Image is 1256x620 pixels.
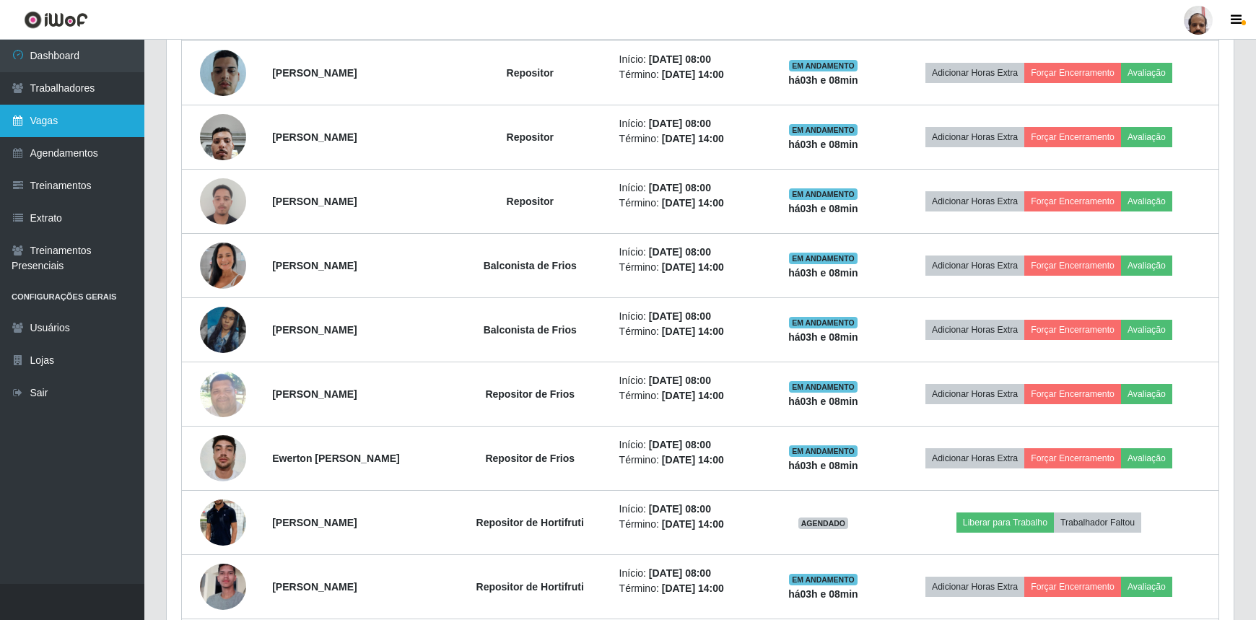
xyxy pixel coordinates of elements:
time: [DATE] 14:00 [662,133,724,144]
strong: há 03 h e 08 min [788,139,858,150]
li: Término: [619,196,759,211]
strong: há 03 h e 08 min [788,460,858,471]
button: Forçar Encerramento [1024,448,1121,468]
button: Forçar Encerramento [1024,577,1121,597]
time: [DATE] 08:00 [649,246,711,258]
strong: há 03 h e 08 min [788,203,858,214]
strong: há 03 h e 08 min [788,331,858,343]
strong: [PERSON_NAME] [272,260,357,271]
li: Início: [619,309,759,324]
button: Adicionar Horas Extra [925,127,1024,147]
strong: Repositor de Frios [485,388,575,400]
strong: Balconista de Frios [484,324,577,336]
strong: há 03 h e 08 min [788,74,858,86]
time: [DATE] 08:00 [649,503,711,515]
button: Avaliação [1121,63,1172,83]
li: Término: [619,260,759,275]
img: 1748980903748.jpeg [200,106,246,167]
strong: [PERSON_NAME] [272,324,357,336]
button: Avaliação [1121,127,1172,147]
span: EM ANDAMENTO [789,253,858,264]
li: Término: [619,131,759,147]
button: Avaliação [1121,577,1172,597]
span: EM ANDAMENTO [789,60,858,71]
time: [DATE] 14:00 [662,261,724,273]
time: [DATE] 08:00 [649,53,711,65]
strong: Repositor de Frios [485,453,575,464]
button: Adicionar Horas Extra [925,191,1024,211]
img: 1741968469890.jpeg [200,427,246,489]
img: 1748993831406.jpeg [200,289,246,371]
button: Avaliação [1121,191,1172,211]
button: Forçar Encerramento [1024,256,1121,276]
button: Forçar Encerramento [1024,384,1121,404]
button: Adicionar Horas Extra [925,63,1024,83]
time: [DATE] 08:00 [649,439,711,450]
strong: Balconista de Frios [484,260,577,271]
button: Forçar Encerramento [1024,191,1121,211]
button: Adicionar Horas Extra [925,577,1024,597]
strong: há 03 h e 08 min [788,267,858,279]
span: EM ANDAMENTO [789,317,858,328]
span: EM ANDAMENTO [789,188,858,200]
img: CoreUI Logo [24,11,88,29]
strong: há 03 h e 08 min [788,588,858,600]
li: Início: [619,180,759,196]
li: Início: [619,373,759,388]
img: 1743778813300.jpeg [200,224,246,307]
button: Avaliação [1121,384,1172,404]
span: EM ANDAMENTO [789,124,858,136]
strong: [PERSON_NAME] [272,517,357,528]
strong: [PERSON_NAME] [272,581,357,593]
button: Forçar Encerramento [1024,320,1121,340]
time: [DATE] 14:00 [662,518,724,530]
button: Trabalhador Faltou [1054,512,1141,533]
button: Forçar Encerramento [1024,127,1121,147]
button: Avaliação [1121,448,1172,468]
img: 1744377208057.jpeg [200,45,246,100]
li: Término: [619,388,759,403]
time: [DATE] 14:00 [662,454,724,466]
span: EM ANDAMENTO [789,574,858,585]
strong: Repositor de Hortifruti [476,581,584,593]
span: EM ANDAMENTO [789,445,858,457]
time: [DATE] 14:00 [662,326,724,337]
strong: Repositor [507,131,554,143]
strong: Repositor [507,67,554,79]
li: Término: [619,581,759,596]
time: [DATE] 14:00 [662,390,724,401]
img: 1697490161329.jpeg [200,363,246,424]
li: Início: [619,52,759,67]
button: Liberar para Trabalho [956,512,1054,533]
li: Início: [619,116,759,131]
strong: [PERSON_NAME] [272,388,357,400]
button: Adicionar Horas Extra [925,320,1024,340]
button: Adicionar Horas Extra [925,384,1024,404]
span: EM ANDAMENTO [789,381,858,393]
time: [DATE] 08:00 [649,375,711,386]
img: 1755198099932.jpeg [200,170,246,232]
time: [DATE] 14:00 [662,69,724,80]
span: AGENDADO [798,518,849,529]
li: Término: [619,67,759,82]
strong: Repositor [507,196,554,207]
time: [DATE] 08:00 [649,310,711,322]
button: Avaliação [1121,256,1172,276]
button: Avaliação [1121,320,1172,340]
li: Início: [619,502,759,517]
li: Término: [619,517,759,532]
time: [DATE] 08:00 [649,567,711,579]
li: Início: [619,245,759,260]
button: Adicionar Horas Extra [925,448,1024,468]
button: Adicionar Horas Extra [925,256,1024,276]
strong: [PERSON_NAME] [272,67,357,79]
li: Início: [619,566,759,581]
strong: há 03 h e 08 min [788,396,858,407]
img: 1755655015945.jpeg [200,473,246,572]
strong: [PERSON_NAME] [272,131,357,143]
strong: [PERSON_NAME] [272,196,357,207]
li: Término: [619,453,759,468]
time: [DATE] 08:00 [649,182,711,193]
time: [DATE] 08:00 [649,118,711,129]
li: Término: [619,324,759,339]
